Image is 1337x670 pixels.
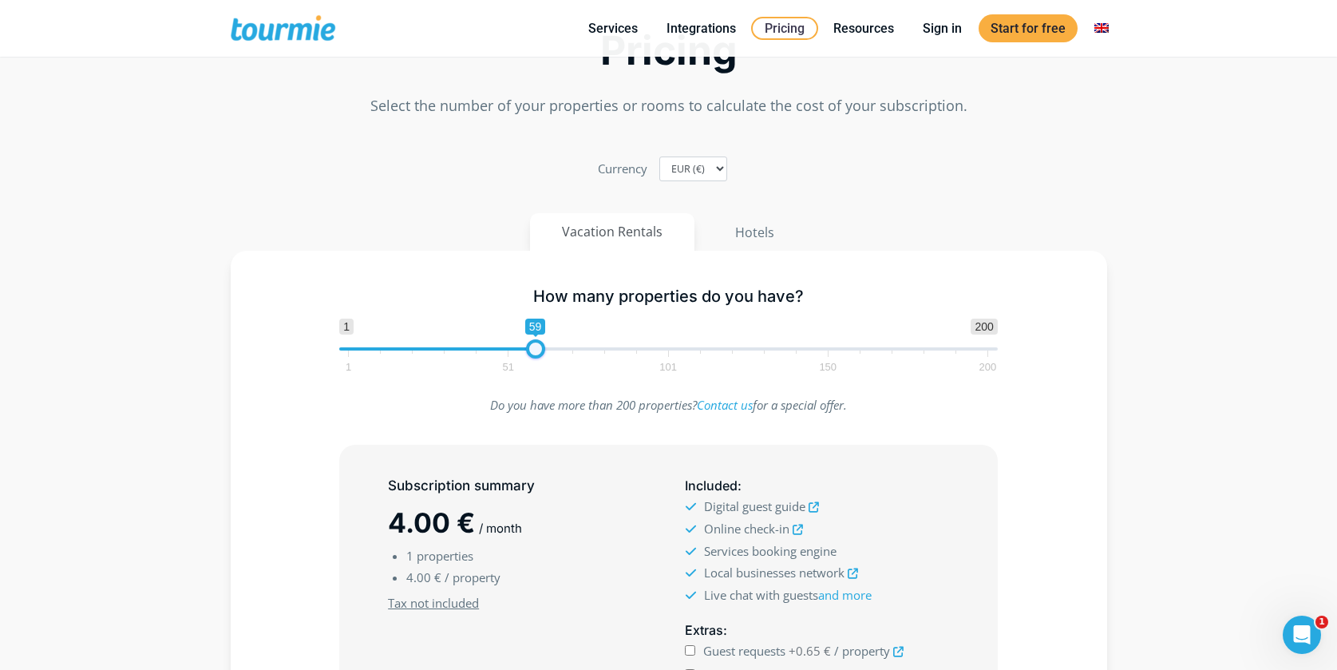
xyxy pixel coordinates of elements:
[339,319,354,335] span: 1
[703,643,785,659] span: Guest requests
[685,622,723,638] span: Extras
[417,548,473,564] span: properties
[979,14,1078,42] a: Start for free
[697,397,753,413] a: Contact us
[685,620,948,640] h5: :
[704,565,845,581] span: Local businesses network
[834,643,890,659] span: / property
[231,95,1107,117] p: Select the number of your properties or rooms to calculate the cost of your subscription.
[576,18,650,38] a: Services
[388,506,475,539] span: 4.00 €
[655,18,748,38] a: Integrations
[817,363,839,371] span: 150
[751,17,818,40] a: Pricing
[598,158,647,180] label: Currency
[704,498,805,514] span: Digital guest guide
[704,543,837,559] span: Services booking engine
[525,319,546,335] span: 59
[702,213,807,252] button: Hotels
[406,548,413,564] span: 1
[231,32,1107,69] h2: Pricing
[1315,616,1328,628] span: 1
[1283,616,1321,654] iframe: Intercom live chat
[388,476,651,496] h5: Subscription summary
[971,319,997,335] span: 200
[343,363,354,371] span: 1
[657,363,679,371] span: 101
[530,213,694,251] button: Vacation Rentals
[818,587,872,603] a: and more
[977,363,999,371] span: 200
[685,476,948,496] h5: :
[339,394,998,416] p: Do you have more than 200 properties? for a special offer.
[821,18,906,38] a: Resources
[479,521,522,536] span: / month
[406,569,441,585] span: 4.00 €
[911,18,974,38] a: Sign in
[789,643,831,659] span: +0.65 €
[445,569,500,585] span: / property
[339,287,998,307] h5: How many properties do you have?
[388,595,479,611] u: Tax not included
[704,521,789,537] span: Online check-in
[500,363,516,371] span: 51
[685,478,738,494] span: Included
[704,587,872,603] span: Live chat with guests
